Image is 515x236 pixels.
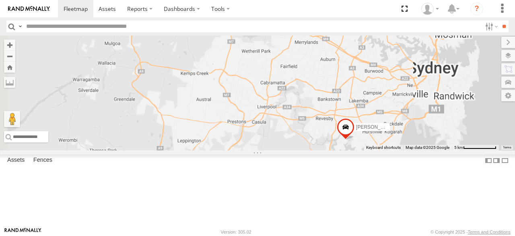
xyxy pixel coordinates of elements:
label: Dock Summary Table to the Left [484,155,492,166]
img: rand-logo.svg [8,6,50,12]
a: Visit our Website [4,228,41,236]
a: Terms and Conditions [468,230,511,234]
a: Terms [503,146,511,149]
label: Search Query [17,21,23,32]
button: Zoom out [4,50,15,62]
label: Search Filter Options [482,21,499,32]
label: Hide Summary Table [501,155,509,166]
button: Keyboard shortcuts [366,145,401,150]
div: Version: 305.02 [221,230,251,234]
span: Map data ©2025 Google [406,145,449,150]
button: Zoom in [4,40,15,50]
div: Marco DiBenedetto [418,3,442,15]
label: Measure [4,77,15,88]
label: Map Settings [501,90,515,101]
div: © Copyright 2025 - [431,230,511,234]
label: Dock Summary Table to the Right [492,155,501,166]
label: Fences [29,155,56,166]
span: [PERSON_NAME] - 360NA6 [GEOGRAPHIC_DATA] [356,124,469,130]
label: Assets [3,155,29,166]
i: ? [470,2,483,15]
button: Drag Pegman onto the map to open Street View [4,111,20,127]
button: Zoom Home [4,62,15,73]
button: Map Scale: 5 km per 79 pixels [452,145,499,150]
span: 5 km [454,145,463,150]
